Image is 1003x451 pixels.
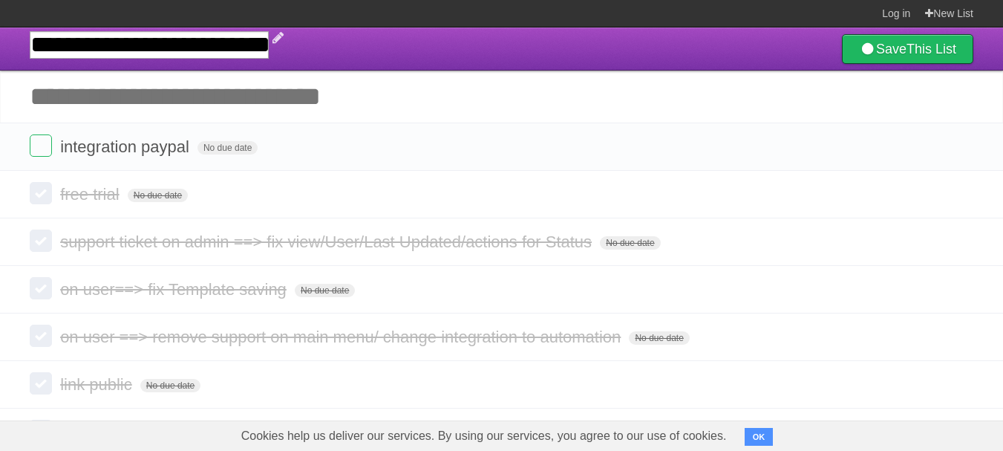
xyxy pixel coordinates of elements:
a: SaveThis List [842,34,973,64]
label: Done [30,372,52,395]
button: OK [745,428,774,446]
span: on user==> fix Template saving [60,280,290,299]
span: integration paypal [60,137,193,156]
span: No due date [197,141,258,155]
span: on user ==> remove support on main menu/ change integration to automation [60,328,624,346]
label: Done [30,420,52,442]
span: No due date [140,379,200,392]
span: No due date [629,331,689,345]
span: No due date [295,284,355,297]
span: link public [60,375,136,394]
label: Done [30,134,52,157]
label: Done [30,230,52,252]
span: free trial [60,185,122,204]
span: No due date [128,189,188,202]
span: No due date [600,236,660,250]
label: Done [30,182,52,204]
label: Done [30,325,52,347]
label: Done [30,277,52,299]
span: support ticket on admin ==> fix view/User/Last Updated/actions for Status [60,233,595,251]
b: This List [906,42,956,56]
span: Cookies help us deliver our services. By using our services, you agree to our use of cookies. [226,421,742,451]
